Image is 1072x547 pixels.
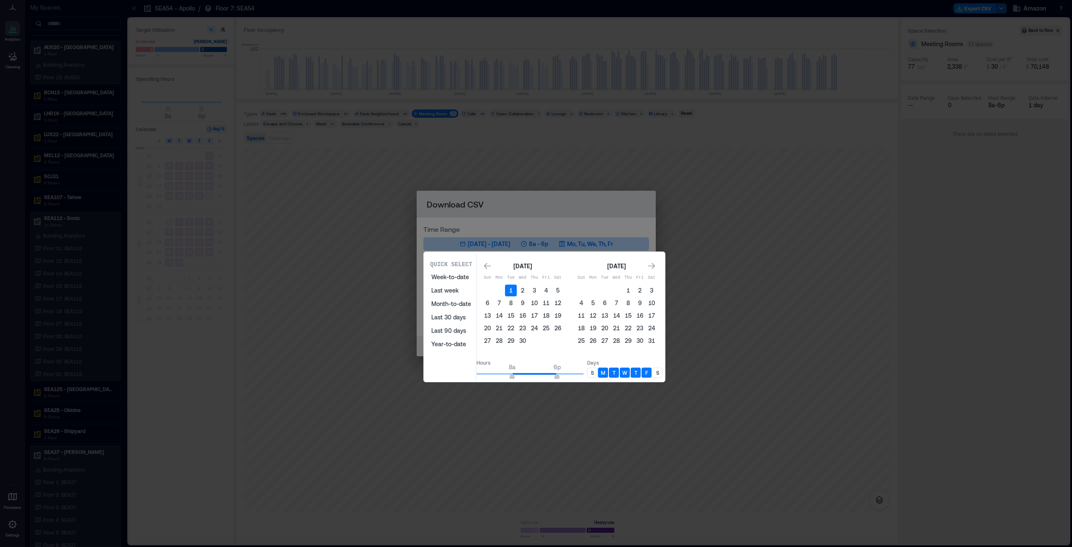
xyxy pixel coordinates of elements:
p: Sat [646,275,657,281]
button: 10 [646,297,657,309]
p: Fri [540,275,552,281]
button: 10 [528,297,540,309]
button: 1 [505,285,517,296]
button: 28 [493,335,505,347]
p: Tue [599,275,611,281]
button: Year-to-date [426,337,476,351]
span: 6p [554,363,561,371]
button: Go to next month [646,260,657,272]
p: Fri [634,275,646,281]
p: Thu [622,275,634,281]
button: 4 [575,297,587,309]
p: Quick Select [430,260,472,269]
p: T [613,369,616,376]
button: Last week [426,284,476,297]
th: Wednesday [611,272,622,284]
button: 27 [599,335,611,347]
button: Week-to-date [426,270,476,284]
button: 7 [493,297,505,309]
p: Wed [517,275,528,281]
button: 28 [611,335,622,347]
button: 11 [540,297,552,309]
th: Tuesday [505,272,517,284]
button: 23 [517,322,528,334]
button: 15 [622,310,634,321]
button: 15 [505,310,517,321]
button: 9 [517,297,528,309]
button: 29 [505,335,517,347]
button: 27 [482,335,493,347]
p: Wed [611,275,622,281]
button: 24 [646,322,657,334]
button: 25 [575,335,587,347]
button: 13 [599,310,611,321]
button: 7 [611,297,622,309]
button: 17 [646,310,657,321]
button: 21 [611,322,622,334]
button: 30 [517,335,528,347]
button: 1 [622,285,634,296]
button: 20 [482,322,493,334]
button: 4 [540,285,552,296]
button: 14 [611,310,622,321]
button: 18 [540,310,552,321]
p: Hours [477,359,584,366]
th: Thursday [622,272,634,284]
button: 21 [493,322,505,334]
button: 8 [622,297,634,309]
button: 26 [587,335,599,347]
p: F [645,369,648,376]
button: 29 [622,335,634,347]
button: Last 90 days [426,324,476,337]
button: 19 [587,322,599,334]
button: 25 [540,322,552,334]
button: 17 [528,310,540,321]
p: W [622,369,627,376]
button: 12 [587,310,599,321]
p: M [601,369,605,376]
p: Tue [505,275,517,281]
th: Saturday [646,272,657,284]
button: 16 [634,310,646,321]
button: 30 [634,335,646,347]
th: Thursday [528,272,540,284]
button: 20 [599,322,611,334]
p: Sun [575,275,587,281]
th: Sunday [482,272,493,284]
button: 2 [634,285,646,296]
th: Monday [587,272,599,284]
button: 19 [552,310,564,321]
th: Friday [540,272,552,284]
button: Go to previous month [482,260,493,272]
button: 3 [646,285,657,296]
button: 16 [517,310,528,321]
button: 9 [634,297,646,309]
button: 22 [505,322,517,334]
th: Saturday [552,272,564,284]
button: 2 [517,285,528,296]
p: Sat [552,275,564,281]
th: Monday [493,272,505,284]
button: 18 [575,322,587,334]
p: Mon [587,275,599,281]
p: Sun [482,275,493,281]
p: S [591,369,594,376]
button: 23 [634,322,646,334]
div: [DATE] [605,261,628,271]
p: Thu [528,275,540,281]
button: 22 [622,322,634,334]
button: 31 [646,335,657,347]
th: Sunday [575,272,587,284]
button: 8 [505,297,517,309]
button: 26 [552,322,564,334]
p: Mon [493,275,505,281]
button: 12 [552,297,564,309]
p: S [656,369,659,376]
th: Friday [634,272,646,284]
button: Last 30 days [426,311,476,324]
button: Month-to-date [426,297,476,311]
button: 24 [528,322,540,334]
button: 6 [482,297,493,309]
p: T [634,369,637,376]
button: 5 [552,285,564,296]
